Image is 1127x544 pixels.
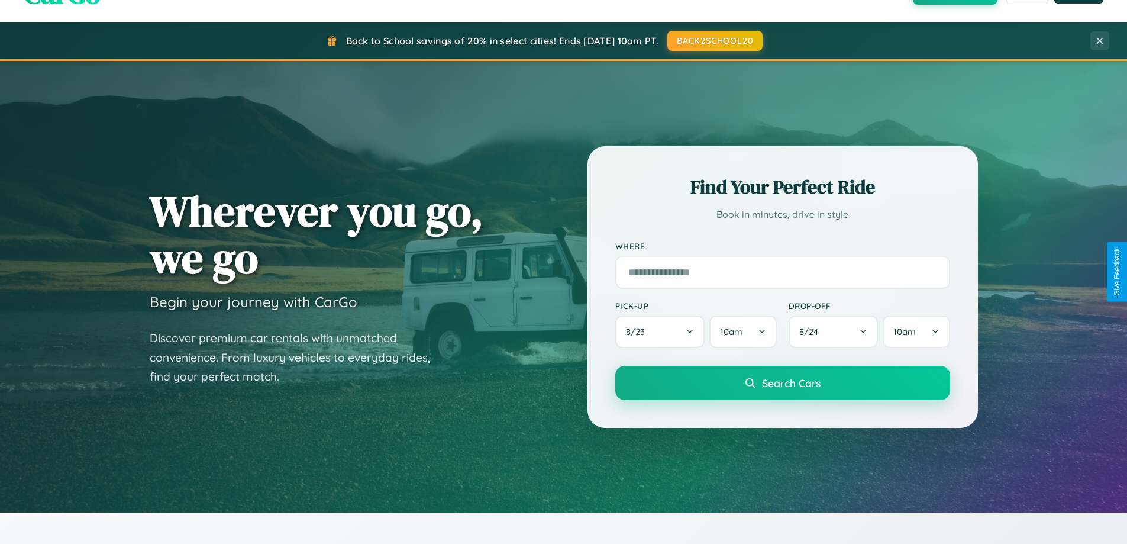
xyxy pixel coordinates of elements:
div: Give Feedback [1113,248,1121,296]
h1: Wherever you go, we go [150,188,483,281]
span: 8 / 23 [626,326,651,337]
span: Search Cars [762,376,821,390]
span: Back to School savings of 20% in select cities! Ends [DATE] 10am PT. [346,35,658,47]
button: Search Cars [615,366,950,400]
span: 8 / 24 [799,326,824,337]
button: 10am [709,316,776,348]
span: 10am [893,326,916,337]
span: 10am [720,326,742,337]
p: Discover premium car rentals with unmatched convenience. From luxury vehicles to everyday rides, ... [150,329,445,387]
button: 10am [883,316,950,348]
label: Pick-up [615,301,777,311]
label: Where [615,241,950,251]
button: 8/23 [615,316,705,348]
p: Book in minutes, drive in style [615,206,950,223]
label: Drop-off [789,301,950,311]
h3: Begin your journey with CarGo [150,293,357,311]
button: BACK2SCHOOL20 [667,31,763,51]
button: 8/24 [789,316,879,348]
h2: Find Your Perfect Ride [615,174,950,200]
